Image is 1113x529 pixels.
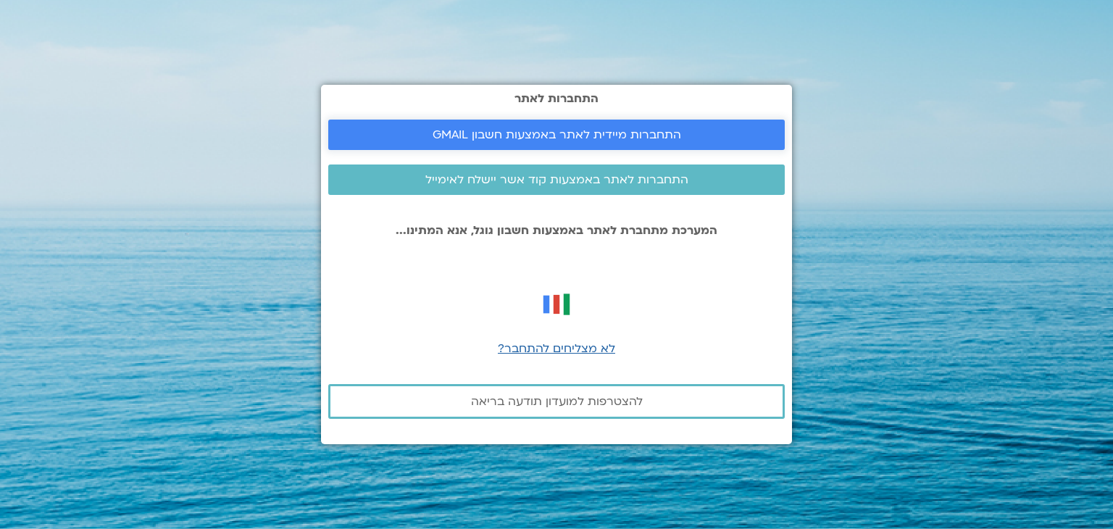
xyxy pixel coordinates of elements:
h2: התחברות לאתר [328,92,785,105]
a: התחברות לאתר באמצעות קוד אשר יישלח לאימייל [328,164,785,195]
a: להצטרפות למועדון תודעה בריאה [328,384,785,419]
p: המערכת מתחברת לאתר באמצעות חשבון גוגל, אנא המתינו... [328,224,785,237]
a: לא מצליחים להתחבר? [498,341,615,357]
span: להצטרפות למועדון תודעה בריאה [471,395,643,408]
span: התחברות לאתר באמצעות קוד אשר יישלח לאימייל [425,173,688,186]
a: התחברות מיידית לאתר באמצעות חשבון GMAIL [328,120,785,150]
span: התחברות מיידית לאתר באמצעות חשבון GMAIL [433,128,681,141]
